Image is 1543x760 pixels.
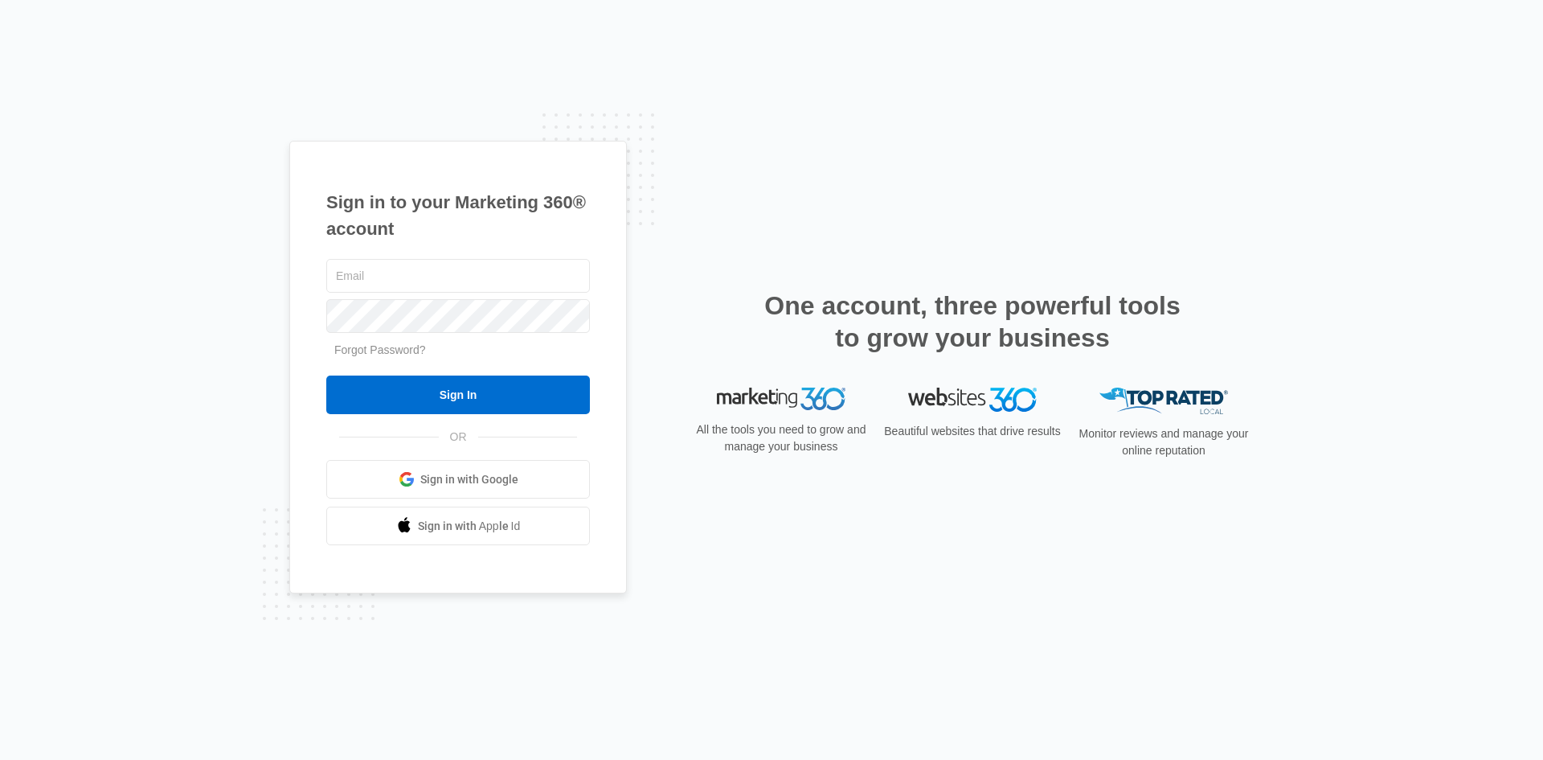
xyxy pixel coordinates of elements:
[418,518,521,535] span: Sign in with Apple Id
[326,376,590,414] input: Sign In
[326,189,590,242] h1: Sign in to your Marketing 360® account
[1099,388,1228,414] img: Top Rated Local
[420,471,518,488] span: Sign in with Google
[908,388,1037,411] img: Websites 360
[439,429,478,446] span: OR
[717,388,845,410] img: Marketing 360
[326,460,590,499] a: Sign in with Google
[759,290,1185,354] h2: One account, three powerful tools to grow your business
[882,423,1062,440] p: Beautiful websites that drive results
[334,343,426,356] a: Forgot Password?
[691,421,871,455] p: All the tools you need to grow and manage your business
[326,259,590,293] input: Email
[1074,425,1254,459] p: Monitor reviews and manage your online reputation
[326,507,590,545] a: Sign in with Apple Id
